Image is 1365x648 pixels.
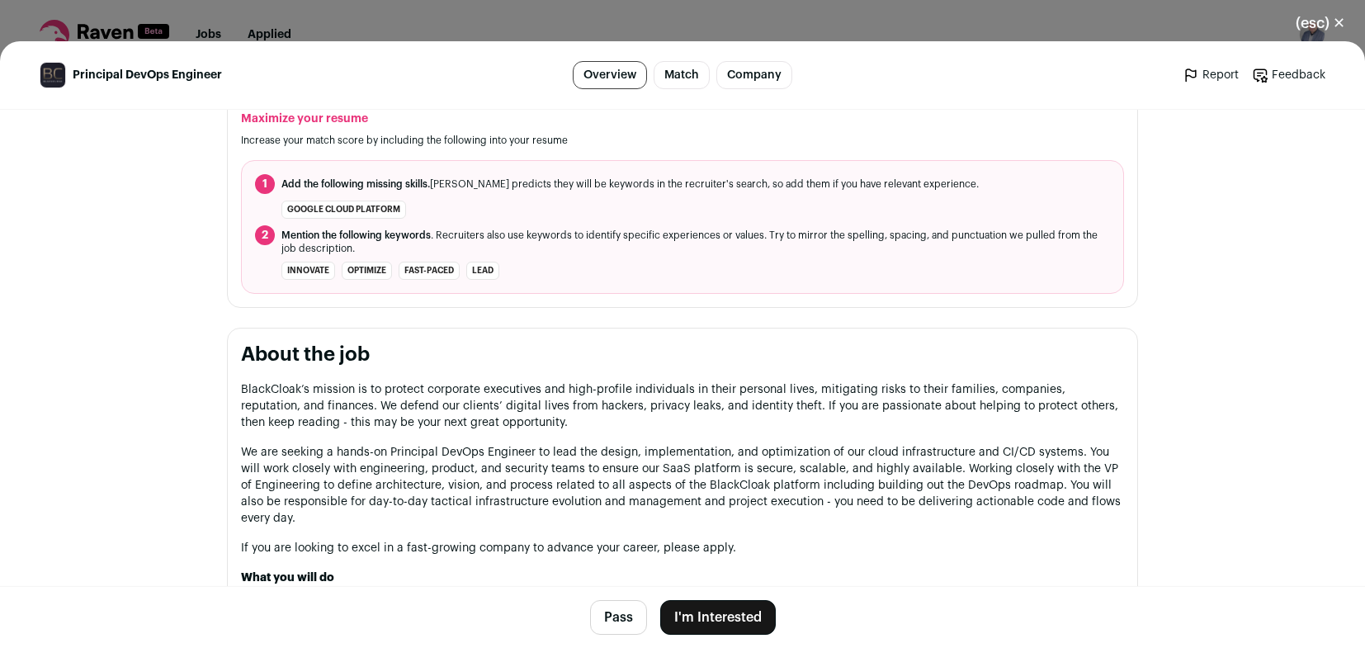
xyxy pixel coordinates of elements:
img: 414ee962548d9eff61bb5c654a1182e663abc1b683245f73656471ec99465a4f.jpg [40,63,65,88]
span: [PERSON_NAME] predicts they will be keywords in the recruiter's search, so add them if you have r... [281,177,979,191]
a: Company [716,61,792,89]
strong: What you will do [241,572,334,584]
li: lead [466,262,499,280]
a: Overview [573,61,647,89]
span: 2 [255,225,275,245]
span: 1 [255,174,275,194]
p: We are seeking a hands-on Principal DevOps Engineer to lead the design, implementation, and optim... [241,444,1124,527]
button: I'm Interested [660,600,776,635]
li: optimize [342,262,392,280]
li: Google Cloud Platform [281,201,406,219]
a: Match [654,61,710,89]
button: Pass [590,600,647,635]
span: Mention the following keywords [281,230,431,240]
li: fast-paced [399,262,460,280]
li: innovate [281,262,335,280]
a: Feedback [1252,67,1325,83]
p: If you are looking to excel in a fast-growing company to advance your career, please apply. [241,540,1124,556]
a: Report [1183,67,1239,83]
h2: Maximize your resume [241,111,1124,127]
p: Increase your match score by including the following into your resume [241,134,1124,147]
span: Principal DevOps Engineer [73,67,222,83]
button: Close modal [1276,5,1365,41]
h2: About the job [241,342,1124,368]
p: BlackCloak’s mission is to protect corporate executives and high-profile individuals in their per... [241,381,1124,431]
span: Add the following missing skills. [281,179,430,189]
span: . Recruiters also use keywords to identify specific experiences or values. Try to mirror the spel... [281,229,1110,255]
